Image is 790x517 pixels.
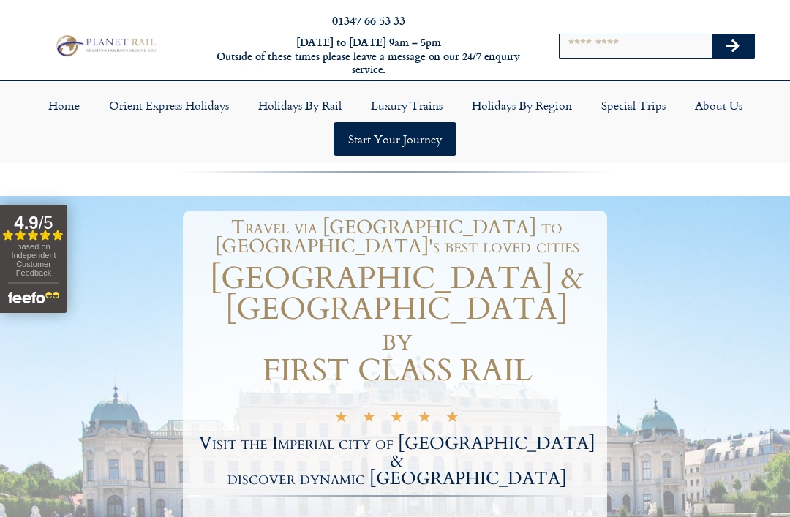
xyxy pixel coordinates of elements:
a: 01347 66 53 33 [332,12,405,29]
a: Special Trips [587,88,680,122]
a: Luxury Trains [356,88,457,122]
i: ★ [362,412,376,426]
a: Orient Express Holidays [94,88,244,122]
h6: [DATE] to [DATE] 9am – 5pm Outside of these times please leave a message on our 24/7 enquiry serv... [214,36,523,77]
span: Travel via [GEOGRAPHIC_DATA] to [GEOGRAPHIC_DATA]'s best loved cities [215,214,579,259]
i: ★ [445,412,459,426]
button: Search [712,34,754,58]
img: Planet Rail Train Holidays Logo [52,33,159,59]
div: 5/5 [334,410,459,426]
a: Holidays by Region [457,88,587,122]
i: ★ [390,412,404,426]
a: Home [34,88,94,122]
a: Start your Journey [334,122,456,156]
a: Holidays by Rail [244,88,356,122]
i: ★ [334,412,348,426]
nav: Menu [7,88,783,156]
a: About Us [680,88,757,122]
h2: Visit the Imperial city of [GEOGRAPHIC_DATA] & discover dynamic [GEOGRAPHIC_DATA] [187,435,607,488]
i: ★ [418,412,432,426]
h1: [GEOGRAPHIC_DATA] & [GEOGRAPHIC_DATA] by FIRST CLASS RAIL [187,263,607,386]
